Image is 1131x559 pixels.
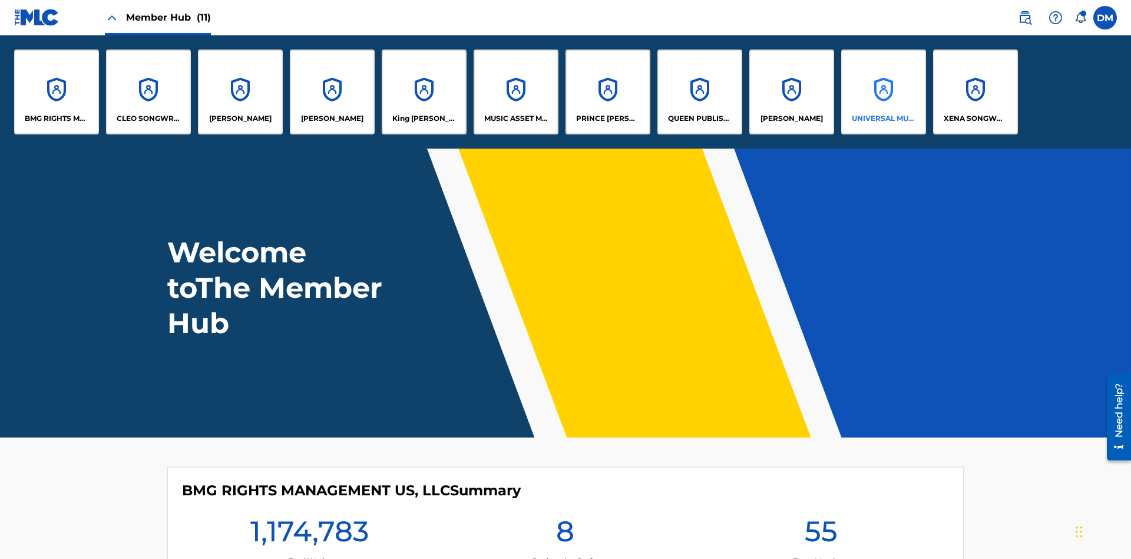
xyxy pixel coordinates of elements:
p: EYAMA MCSINGER [301,113,363,124]
a: AccountsQUEEN PUBLISHA [657,50,742,134]
p: RONALD MCTESTERSON [760,113,823,124]
a: AccountsMUSIC ASSET MANAGEMENT (MAM) [474,50,558,134]
p: PRINCE MCTESTERSON [576,113,640,124]
iframe: Chat Widget [1072,502,1131,559]
p: BMG RIGHTS MANAGEMENT US, LLC [25,113,89,124]
a: Accounts[PERSON_NAME] [198,50,283,134]
div: Help [1044,6,1067,29]
h1: Welcome to The Member Hub [167,235,388,341]
p: MUSIC ASSET MANAGEMENT (MAM) [484,113,548,124]
a: AccountsPRINCE [PERSON_NAME] [565,50,650,134]
a: AccountsBMG RIGHTS MANAGEMENT US, LLC [14,50,99,134]
a: AccountsKing [PERSON_NAME] [382,50,467,134]
img: Close [105,11,119,25]
a: AccountsCLEO SONGWRITER [106,50,191,134]
p: CLEO SONGWRITER [117,113,181,124]
a: Accounts[PERSON_NAME] [749,50,834,134]
p: XENA SONGWRITER [944,113,1008,124]
h1: 1,174,783 [250,514,369,556]
span: Member Hub [126,11,211,24]
a: AccountsUNIVERSAL MUSIC PUB GROUP [841,50,926,134]
p: ELVIS COSTELLO [209,113,272,124]
span: (11) [197,12,211,23]
div: User Menu [1093,6,1117,29]
a: Public Search [1013,6,1037,29]
h1: 55 [805,514,838,556]
a: Accounts[PERSON_NAME] [290,50,375,134]
a: AccountsXENA SONGWRITER [933,50,1018,134]
img: MLC Logo [14,9,59,26]
h4: BMG RIGHTS MANAGEMENT US, LLC [182,482,521,499]
div: Drag [1076,514,1083,550]
p: King McTesterson [392,113,457,124]
iframe: Resource Center [1098,370,1131,466]
img: search [1018,11,1032,25]
img: help [1049,11,1063,25]
p: QUEEN PUBLISHA [668,113,732,124]
p: UNIVERSAL MUSIC PUB GROUP [852,113,916,124]
h1: 8 [556,514,574,556]
div: Notifications [1074,12,1086,24]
